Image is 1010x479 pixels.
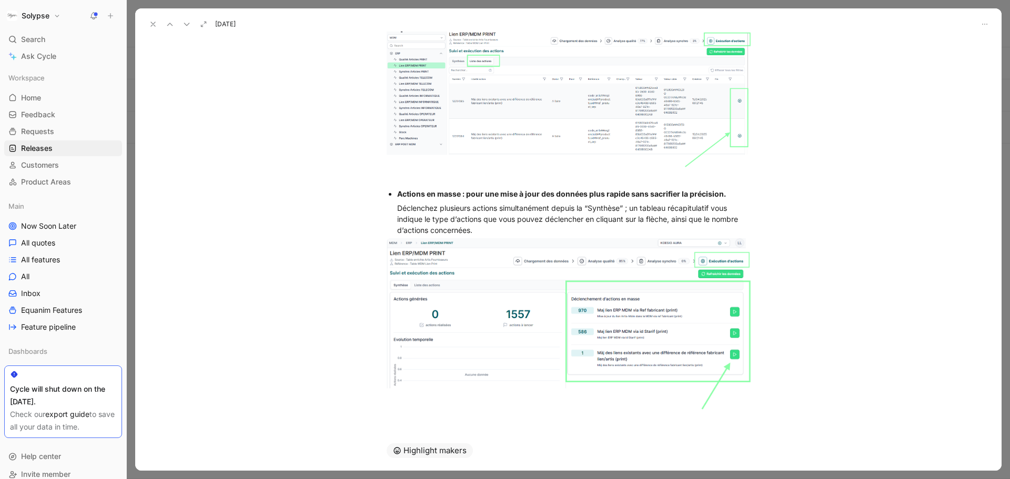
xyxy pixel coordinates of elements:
span: Feature pipeline [21,322,76,332]
span: Home [21,93,41,103]
a: Feature pipeline [4,319,122,335]
strong: Actions en masse : pour une mise à jour des données plus rapide sans sacrifier la précision. [397,189,726,198]
div: Déclenchez plusieurs actions simultanément depuis la “Synthèse” ; un tableau récapitulatif vous i... [397,202,751,236]
a: Product Areas [4,174,122,190]
span: All [21,271,29,282]
a: Equanim Features [4,302,122,318]
button: SolypseSolypse [4,8,63,23]
a: All [4,269,122,284]
a: Customers [4,157,122,173]
span: All quotes [21,238,55,248]
a: Feedback [4,107,122,123]
span: Invite member [21,470,70,478]
a: All features [4,252,122,268]
img: Actions par type.png [387,238,751,410]
img: Solypse [7,11,17,21]
h1: Solypse [22,11,49,21]
a: Ask Cycle [4,48,122,64]
span: Customers [21,160,59,170]
a: Releases [4,140,122,156]
div: Dashboards [4,343,122,359]
a: export guide [45,410,89,419]
a: Home [4,90,122,106]
span: Dashboards [8,346,47,356]
span: All features [21,254,60,265]
span: Equanim Features [21,305,82,315]
span: Requests [21,126,54,137]
div: Cycle will shut down on the [DATE]. [10,383,116,408]
a: Inbox [4,286,122,301]
span: Now Soon Later [21,221,76,231]
span: Search [21,33,45,46]
div: Workspace [4,70,122,86]
span: Main [8,201,24,211]
a: All quotes [4,235,122,251]
span: Help center [21,452,61,461]
span: Workspace [8,73,45,83]
button: Highlight makers [387,443,473,458]
div: Main [4,198,122,214]
a: Requests [4,124,122,139]
span: Ask Cycle [21,50,56,63]
span: Releases [21,143,53,154]
div: Check our to save all your data in time. [10,408,116,433]
span: [DATE] [215,20,236,28]
img: Actions unitaires.png [387,22,751,167]
div: Search [4,32,122,47]
div: Dashboards [4,343,122,362]
div: Help center [4,449,122,464]
span: Feedback [21,109,55,120]
div: MainNow Soon LaterAll quotesAll featuresAllInboxEquanim FeaturesFeature pipeline [4,198,122,335]
span: Inbox [21,288,41,299]
span: Product Areas [21,177,71,187]
a: Now Soon Later [4,218,122,234]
